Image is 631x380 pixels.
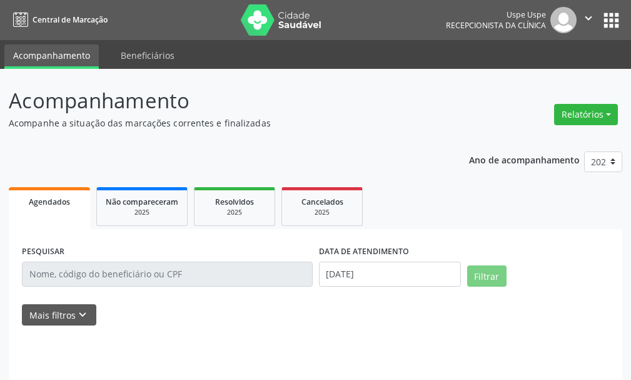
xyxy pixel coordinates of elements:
div: Uspe Uspe [446,9,546,20]
a: Beneficiários [112,44,183,66]
img: img [550,7,577,33]
button: Relatórios [554,104,618,125]
span: Cancelados [301,197,343,207]
i:  [582,11,595,25]
button: apps [600,9,622,31]
span: Resolvidos [215,197,254,207]
span: Central de Marcação [33,14,108,25]
div: 2025 [203,208,266,217]
div: 2025 [106,208,178,217]
p: Acompanhe a situação das marcações correntes e finalizadas [9,116,438,130]
span: Agendados [29,197,70,207]
button: Mais filtroskeyboard_arrow_down [22,304,96,326]
button:  [577,7,600,33]
label: DATA DE ATENDIMENTO [319,242,409,262]
p: Ano de acompanhamento [469,151,580,167]
input: Selecione um intervalo [319,262,461,287]
a: Central de Marcação [9,9,108,30]
p: Acompanhamento [9,85,438,116]
label: PESQUISAR [22,242,64,262]
span: Recepcionista da clínica [446,20,546,31]
span: Não compareceram [106,197,178,207]
input: Nome, código do beneficiário ou CPF [22,262,313,287]
a: Acompanhamento [4,44,99,69]
i: keyboard_arrow_down [76,308,89,322]
button: Filtrar [467,265,507,287]
div: 2025 [291,208,353,217]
